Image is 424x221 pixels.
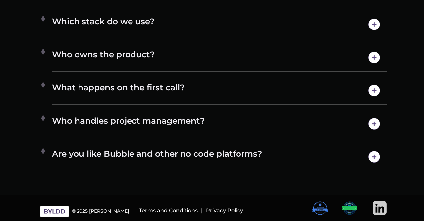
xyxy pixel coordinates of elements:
[39,47,47,56] img: plus-1
[139,200,198,216] a: Terms and Conditions
[366,16,383,33] img: open-icon
[206,208,243,214] h6: Privacy Policy
[52,148,387,165] h4: Are you like Bubble and other no code platforms?
[52,16,387,33] h4: Which stack do we use?
[72,207,129,209] div: © 2025 [PERSON_NAME]
[139,208,198,214] h6: Terms and Conditions
[52,82,387,99] h4: What happens on the first call?
[366,115,383,132] img: open-icon
[39,14,47,23] img: plus-1
[312,201,328,215] img: awards
[201,208,203,214] h6: |
[373,201,387,215] img: LinkedIn
[366,148,383,165] img: open-icon
[39,114,47,122] img: plus-1
[366,82,383,99] img: open-icon
[39,81,47,89] img: plus-1
[366,49,383,66] img: open-icon
[37,202,72,221] img: Byldd - Product Development Company
[52,115,387,132] h4: Who handles project management?
[39,147,47,155] img: plus-1
[342,201,358,215] img: awards
[206,200,243,216] a: Privacy Policy
[52,49,387,66] h4: Who owns the product?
